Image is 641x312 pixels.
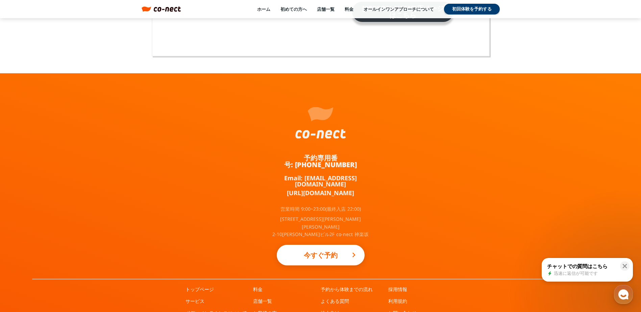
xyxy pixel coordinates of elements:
[270,155,371,168] a: 予約専用番号: [PHONE_NUMBER]
[359,5,447,19] p: [PERSON_NAME]店ページはこちら
[270,215,371,238] p: [STREET_ADDRESS][PERSON_NAME][PERSON_NAME] 2-10[PERSON_NAME]ビル2F co-nect 神楽坂
[58,225,74,230] span: チャット
[280,207,361,211] p: 営業時間 9:00~23:00(最終入店 22:00)
[253,298,272,305] a: 店舗一覧
[87,214,130,231] a: 設定
[287,190,354,196] a: [URL][DOMAIN_NAME]
[45,214,87,231] a: チャット
[280,6,307,12] a: 初めての方へ
[17,224,29,230] span: ホーム
[444,4,500,15] a: 初回体験を予約する
[277,245,365,265] a: 今すぐ予約keyboard_arrow_right
[317,6,335,12] a: 店舗一覧
[257,6,270,12] a: ホーム
[290,248,351,263] p: 今すぐ予約
[345,6,353,12] a: 料金
[321,286,373,293] a: 予約から体験までの流れ
[270,175,371,187] a: Email: [EMAIL_ADDRESS][DOMAIN_NAME]
[388,286,407,293] a: 採用情報
[350,251,358,259] i: keyboard_arrow_right
[186,286,214,293] a: トップページ
[104,224,113,230] span: 設定
[388,298,407,305] a: 利用規約
[2,214,45,231] a: ホーム
[364,6,434,12] a: オールインワンアプローチについて
[253,286,263,293] a: 料金
[321,298,349,305] a: よくある質問
[186,298,204,305] a: サービス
